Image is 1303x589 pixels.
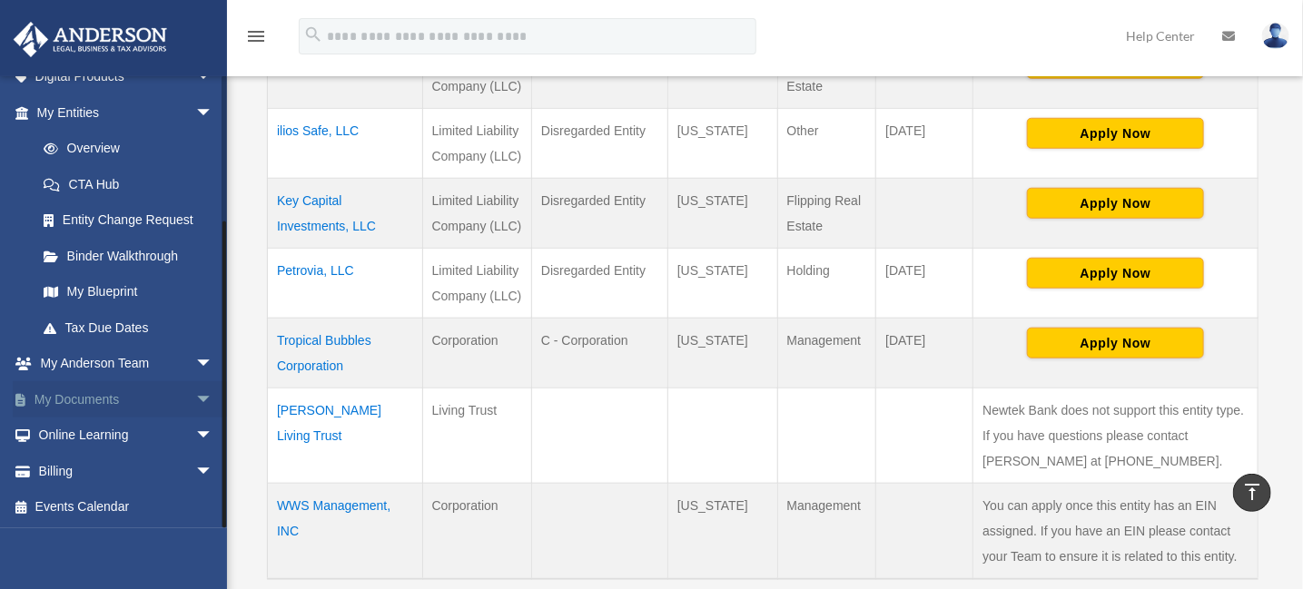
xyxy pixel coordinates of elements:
[13,453,241,489] a: Billingarrow_drop_down
[973,388,1259,484] td: Newtek Bank does not support this entity type. If you have questions please contact [PERSON_NAME]...
[531,249,667,319] td: Disregarded Entity
[8,22,173,57] img: Anderson Advisors Platinum Portal
[25,238,232,274] a: Binder Walkthrough
[777,109,876,179] td: Other
[195,453,232,490] span: arrow_drop_down
[667,249,777,319] td: [US_STATE]
[195,59,232,96] span: arrow_drop_down
[531,319,667,388] td: C - Corporation
[667,109,777,179] td: [US_STATE]
[13,59,241,95] a: Digital Productsarrow_drop_down
[1027,118,1204,149] button: Apply Now
[13,381,241,417] a: My Documentsarrow_drop_down
[876,319,973,388] td: [DATE]
[245,32,267,47] a: menu
[13,417,241,454] a: Online Learningarrow_drop_down
[777,249,876,319] td: Holding
[268,388,423,484] td: [PERSON_NAME] Living Trust
[1233,474,1271,512] a: vertical_align_top
[422,249,531,319] td: Limited Liability Company (LLC)
[667,319,777,388] td: [US_STATE]
[422,319,531,388] td: Corporation
[13,489,241,525] a: Events Calendar
[25,166,232,202] a: CTA Hub
[268,249,423,319] td: Petrovia, LLC
[777,179,876,249] td: Flipping Real Estate
[531,109,667,179] td: Disregarded Entity
[303,25,323,44] i: search
[25,309,232,346] a: Tax Due Dates
[195,381,232,418] span: arrow_drop_down
[876,249,973,319] td: [DATE]
[268,179,423,249] td: Key Capital Investments, LLC
[876,109,973,179] td: [DATE]
[25,274,232,310] a: My Blueprint
[1027,258,1204,289] button: Apply Now
[1241,481,1263,503] i: vertical_align_top
[422,388,531,484] td: Living Trust
[531,179,667,249] td: Disregarded Entity
[1027,328,1204,358] button: Apply Now
[667,484,777,580] td: [US_STATE]
[777,319,876,388] td: Management
[422,109,531,179] td: Limited Liability Company (LLC)
[268,484,423,580] td: WWS Management, INC
[245,25,267,47] i: menu
[422,484,531,580] td: Corporation
[667,179,777,249] td: [US_STATE]
[777,484,876,580] td: Management
[195,346,232,383] span: arrow_drop_down
[25,131,222,167] a: Overview
[195,417,232,455] span: arrow_drop_down
[195,94,232,132] span: arrow_drop_down
[973,484,1259,580] td: You can apply once this entity has an EIN assigned. If you have an EIN please contact your Team t...
[1262,23,1289,49] img: User Pic
[25,202,232,239] a: Entity Change Request
[268,319,423,388] td: Tropical Bubbles Corporation
[268,109,423,179] td: ilios Safe, LLC
[13,94,232,131] a: My Entitiesarrow_drop_down
[1027,188,1204,219] button: Apply Now
[13,346,241,382] a: My Anderson Teamarrow_drop_down
[422,179,531,249] td: Limited Liability Company (LLC)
